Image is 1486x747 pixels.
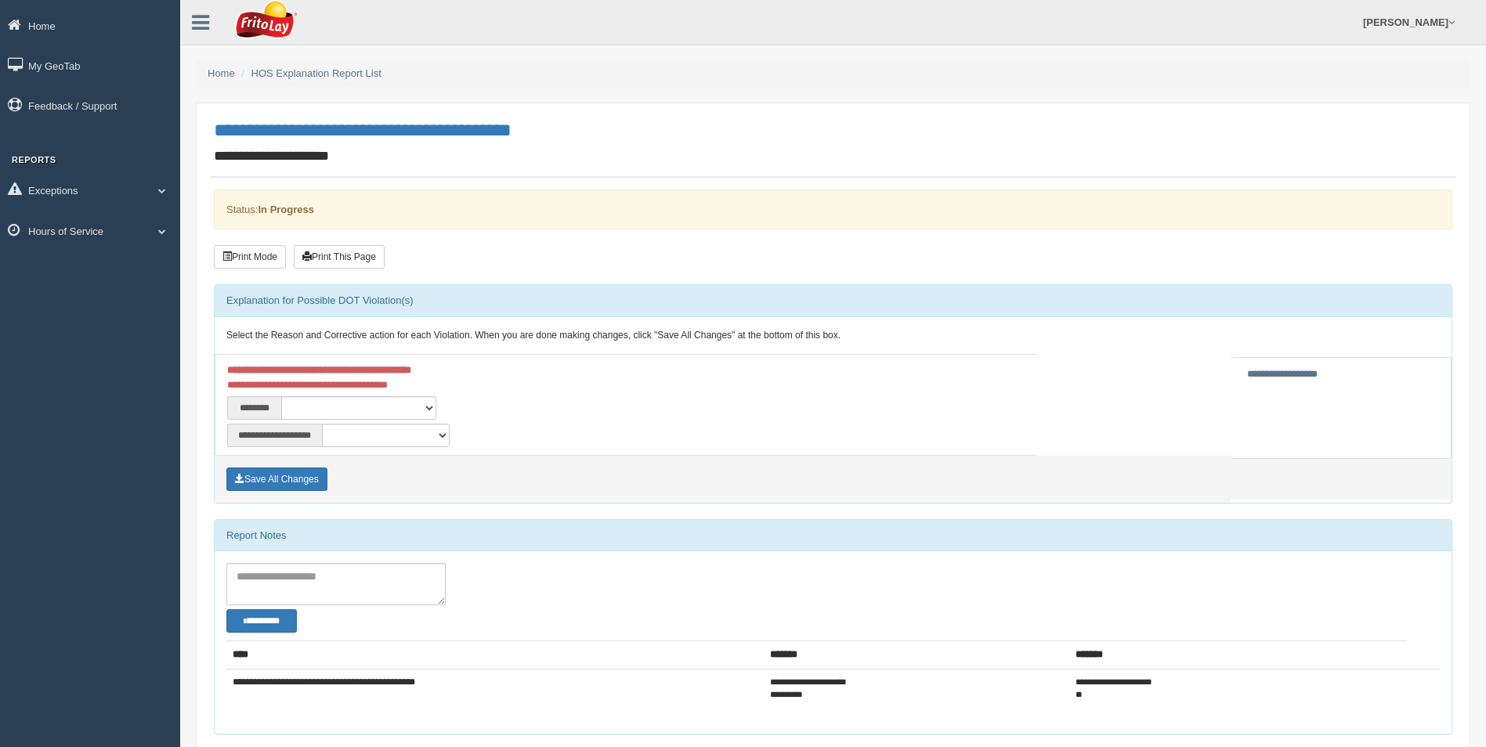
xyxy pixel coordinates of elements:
strong: In Progress [258,204,314,215]
div: Status: [214,189,1452,229]
button: Save [226,467,327,491]
div: Report Notes [215,520,1452,551]
div: Select the Reason and Corrective action for each Violation. When you are done making changes, cli... [215,317,1452,355]
a: Home [208,67,235,79]
button: Print Mode [214,245,286,269]
button: Change Filter Options [226,609,297,633]
a: HOS Explanation Report List [251,67,381,79]
div: Explanation for Possible DOT Violation(s) [215,285,1452,316]
button: Print This Page [294,245,385,269]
